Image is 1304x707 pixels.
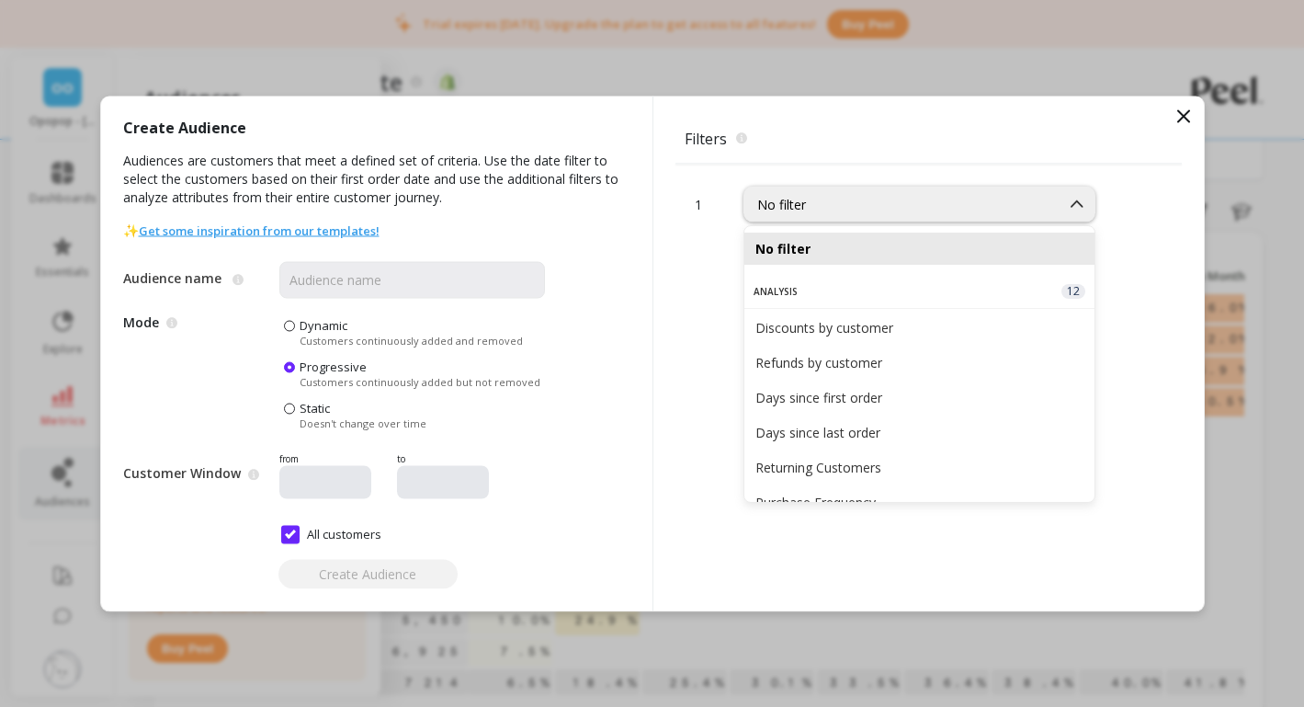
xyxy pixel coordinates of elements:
[755,424,1083,441] div: Days since last order
[123,151,630,221] span: Audiences are customers that meet a defined set of criteria. Use the date filter to select the cu...
[755,494,1083,511] div: Purchase Frequency
[139,222,380,238] a: Get some inspiration from our templates!
[755,354,1083,371] div: Refunds by customer
[300,333,523,347] span: Customers continuously added and removed
[755,389,1083,406] div: Days since first order
[300,316,347,333] span: Dynamic
[123,464,241,483] label: Customer Window
[300,399,330,416] span: Static
[675,118,1182,158] span: Filters
[123,221,380,239] span: ✨
[279,261,545,298] input: Audience name
[281,525,381,543] span: All customers
[279,451,390,465] p: from
[300,416,426,429] span: Doesn't change over time
[754,285,798,299] span: Analysis
[755,319,1083,336] div: Discounts by customer
[755,240,1083,257] div: No filter
[397,451,502,465] p: to
[755,459,1083,476] div: Returning Customers
[123,118,246,151] span: Create Audience
[300,358,367,374] span: Progressive
[300,374,540,388] span: Customers continuously added but not removed
[123,316,279,429] span: Mode
[1061,284,1085,299] span: 12
[123,268,225,287] label: Audience name
[757,195,1047,212] div: No filter
[695,194,702,213] span: 1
